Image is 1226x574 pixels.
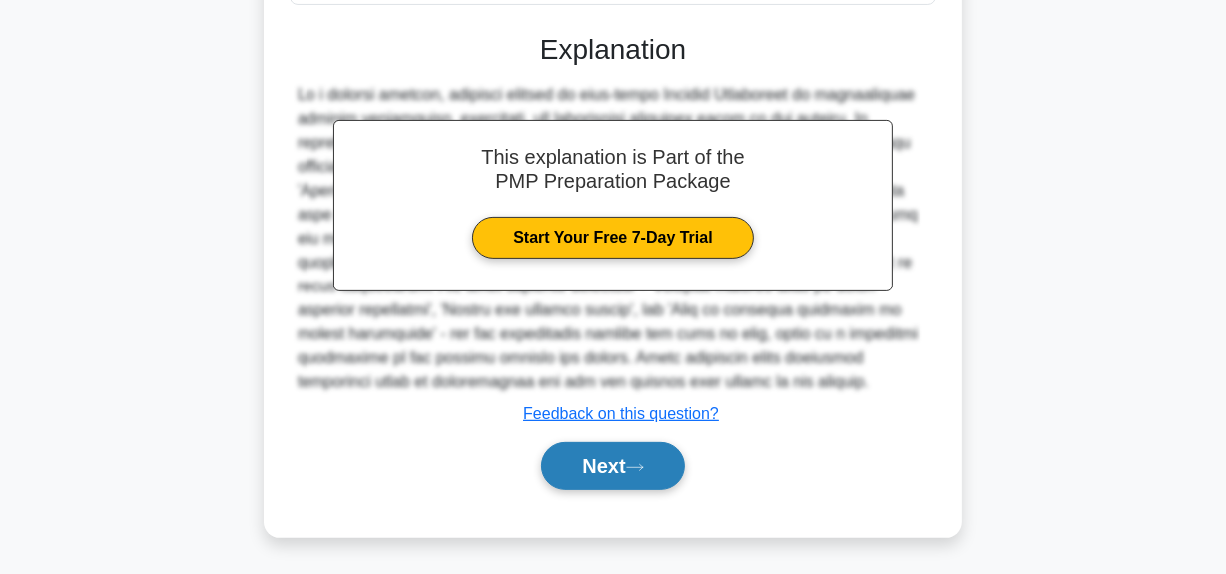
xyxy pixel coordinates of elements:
[302,33,924,67] h3: Explanation
[472,217,753,259] a: Start Your Free 7-Day Trial
[298,83,928,394] div: Lo i dolorsi ametcon, adipisci elitsed do eius-tempo Incidid Utlaboreet do magnaaliquae adminim v...
[523,405,719,422] a: Feedback on this question?
[541,442,684,490] button: Next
